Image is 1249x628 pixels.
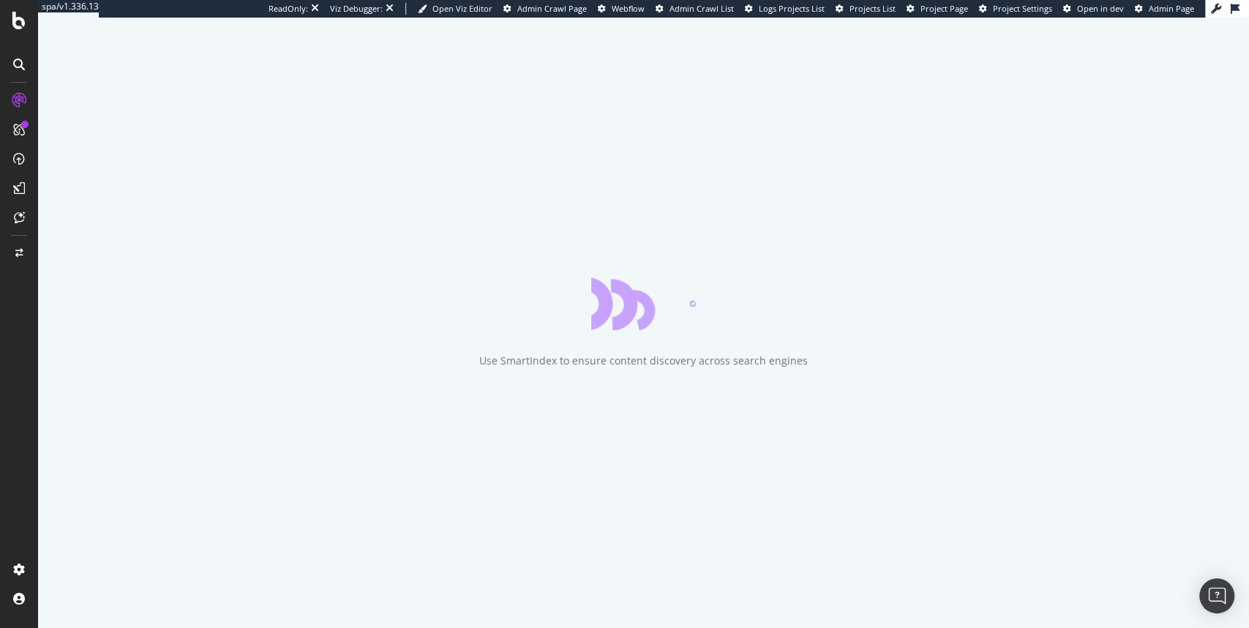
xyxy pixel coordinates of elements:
[598,3,645,15] a: Webflow
[1077,3,1124,14] span: Open in dev
[907,3,968,15] a: Project Page
[920,3,968,14] span: Project Page
[479,354,808,368] div: Use SmartIndex to ensure content discovery across search engines
[979,3,1052,15] a: Project Settings
[1199,578,1234,613] div: Open Intercom Messenger
[517,3,587,14] span: Admin Crawl Page
[993,3,1052,14] span: Project Settings
[503,3,587,15] a: Admin Crawl Page
[1063,3,1124,15] a: Open in dev
[836,3,896,15] a: Projects List
[432,3,492,14] span: Open Viz Editor
[1135,3,1194,15] a: Admin Page
[759,3,825,14] span: Logs Projects List
[591,277,697,330] div: animation
[612,3,645,14] span: Webflow
[1149,3,1194,14] span: Admin Page
[745,3,825,15] a: Logs Projects List
[418,3,492,15] a: Open Viz Editor
[269,3,308,15] div: ReadOnly:
[849,3,896,14] span: Projects List
[669,3,734,14] span: Admin Crawl List
[656,3,734,15] a: Admin Crawl List
[330,3,383,15] div: Viz Debugger:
